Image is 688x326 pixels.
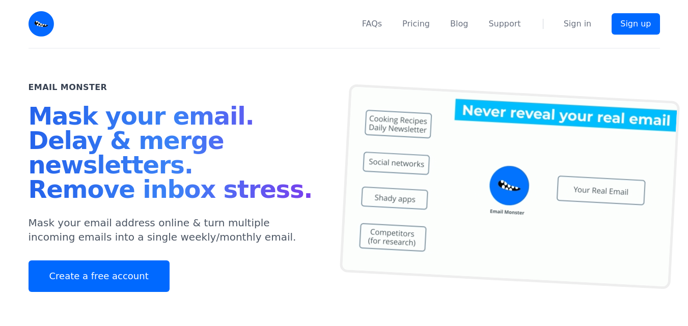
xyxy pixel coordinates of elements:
[29,216,320,244] p: Mask your email address online & turn multiple incoming emails into a single weekly/monthly email.
[488,18,520,30] a: Support
[612,13,659,35] a: Sign up
[362,18,382,30] a: FAQs
[564,18,592,30] a: Sign in
[29,81,107,94] h2: Email Monster
[450,18,468,30] a: Blog
[29,260,170,292] a: Create a free account
[29,11,54,37] img: Email Monster
[29,104,320,205] h1: Mask your email. Delay & merge newsletters. Remove inbox stress.
[402,18,430,30] a: Pricing
[339,84,679,289] img: temp mail, free temporary mail, Temporary Email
